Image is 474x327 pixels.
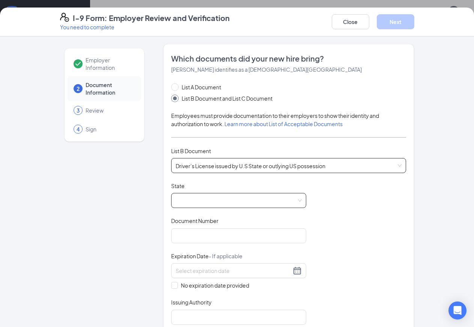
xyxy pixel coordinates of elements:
span: Employer Information [86,56,134,71]
span: - If applicable [209,253,242,259]
svg: Checkmark [74,59,83,68]
input: Select expiration date [176,267,291,275]
span: Which documents did your new hire bring? [171,53,406,64]
div: Open Intercom Messenger [448,301,466,319]
span: [PERSON_NAME] identifies as a [DEMOGRAPHIC_DATA][GEOGRAPHIC_DATA] [171,66,362,73]
span: Expiration Date [171,252,242,260]
span: Review [86,107,134,114]
span: Driver’s License issued by U.S State or outlying US possession [176,158,402,173]
span: Document Number [171,217,218,225]
span: 2 [77,85,80,92]
span: Employees must provide documentation to their employers to show their identity and authorization ... [171,112,379,127]
span: Issuing Authority [171,298,212,306]
span: Document Information [86,81,134,96]
button: Next [377,14,414,29]
span: No expiration date provided [178,281,252,289]
span: List B Document [171,148,211,154]
svg: FormI9EVerifyIcon [60,13,69,22]
span: List B Document and List C Document [179,94,275,102]
span: List A Document [179,83,224,91]
p: You need to complete [60,23,230,31]
a: Learn more about List of Acceptable Documents [224,121,343,127]
span: 3 [77,107,80,114]
span: State [171,182,185,190]
h4: I-9 Form: Employer Review and Verification [73,13,230,23]
span: 4 [77,125,80,133]
button: Close [332,14,369,29]
span: Sign [86,125,134,133]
